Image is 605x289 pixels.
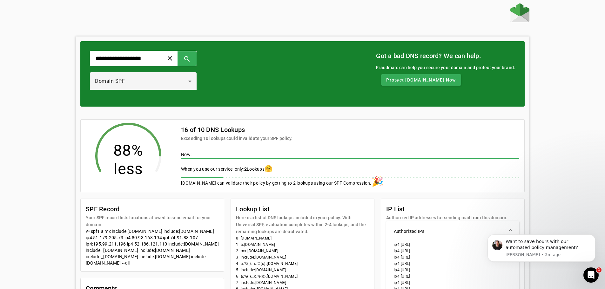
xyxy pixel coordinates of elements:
iframe: Intercom live chat [583,267,599,283]
mat-card-subtitle: Exceeding 10 lookups could invalidate your SPF policy. [181,135,292,142]
li: 7: include:[DOMAIN_NAME] [236,279,369,286]
div: Now: [181,151,519,159]
span: 🎉 [372,176,383,187]
li: ip4:[URL] [394,279,512,286]
iframe: Intercom notifications message [478,225,605,272]
div: Fraudmarc can help you secure your domain and protect your brand. [376,64,515,71]
span: 1 [596,267,602,273]
mat-card-title: Lookup List [236,204,369,214]
li: ip4:[URL] [394,248,512,254]
li: 2: mx:[DOMAIN_NAME] [236,248,369,254]
span: Domain SPF [95,78,125,84]
li: 4: a:%{i}._o.%{o}.[DOMAIN_NAME] [236,260,369,267]
li: ip4:[URL] [394,273,512,279]
li: 6: a:%{i}._o.%{o}.[DOMAIN_NAME] [236,273,369,279]
mat-panel-title: Authorized IPs [394,228,504,234]
a: Home [510,3,529,24]
mat-card-title: Got a bad DNS record? We can help. [376,51,515,61]
img: Fraudmarc Logo [510,3,529,22]
span: 2 [244,167,247,172]
mat-card-subtitle: Your SPF record lists locations allowed to send email for your domain. [86,214,219,228]
tspan: less [114,160,143,178]
li: 3: include:[DOMAIN_NAME] [236,254,369,260]
tspan: 88% [113,141,143,160]
li: ip4:[URL] [394,267,512,273]
mat-card-title: 16 of 10 DNS Lookups [181,125,292,135]
div: v=spf1 a mx include:[DOMAIN_NAME] include:[DOMAIN_NAME] ip4:51.179.205.73 ip4:80.93.168.194 ip4:7... [86,228,219,266]
li: 0: [DOMAIN_NAME] [236,235,369,241]
li: ip4:[URL] [394,241,512,248]
mat-card-title: SPF Record [86,204,219,214]
li: 5: include:[DOMAIN_NAME] [236,267,369,273]
button: Protect [DOMAIN_NAME] Now [381,74,461,86]
span: Protect [DOMAIN_NAME] Now [386,77,456,83]
mat-card-title: IP List [386,204,508,214]
div: When you use our service, only: Lookups [181,165,519,172]
span: [DOMAIN_NAME] can validate their policy by getting to 2 lookups using our SPF Compression. [181,181,372,186]
li: ip4:[URL] [394,254,512,260]
mat-expansion-panel-header: Authorized IPs [386,221,519,241]
mat-card-subtitle: Here is a list of DNS lookups included in your policy. With Universal SPF, evaluation completes w... [236,214,369,235]
li: 1: a:[DOMAIN_NAME] [236,241,369,248]
li: ip4:[URL] [394,260,512,267]
span: 🤗 [265,165,272,172]
mat-card-subtitle: Authorized IP addresses for sending mail from this domain: [386,214,508,221]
